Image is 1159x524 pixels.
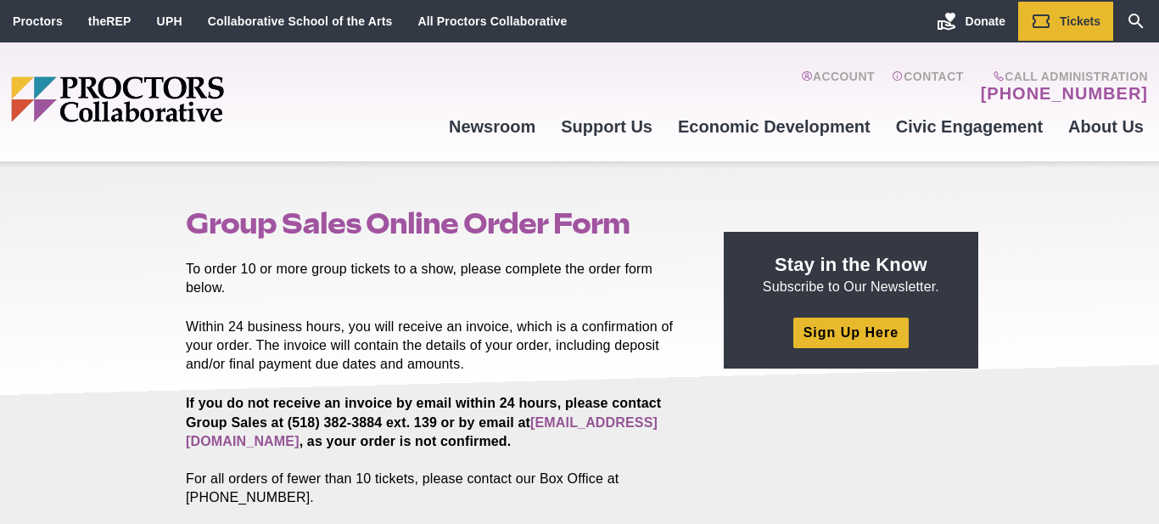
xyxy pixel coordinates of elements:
span: Call Administration [976,70,1148,83]
a: Account [801,70,875,104]
a: Collaborative School of the Arts [208,14,393,28]
a: Sign Up Here [793,318,909,347]
a: Proctors [13,14,63,28]
strong: Stay in the Know [775,254,927,275]
a: theREP [88,14,132,28]
a: Tickets [1018,2,1113,41]
a: About Us [1055,104,1156,149]
a: Newsroom [436,104,548,149]
p: To order 10 or more group tickets to a show, please complete the order form below. [186,260,685,297]
img: Proctors logo [11,76,355,122]
a: [PHONE_NUMBER] [981,83,1148,104]
a: [EMAIL_ADDRESS][DOMAIN_NAME] [186,415,658,448]
a: Donate [924,2,1018,41]
p: For all orders of fewer than 10 tickets, please contact our Box Office at [PHONE_NUMBER]. [186,394,685,506]
h1: Group Sales Online Order Form [186,207,685,239]
p: Subscribe to Our Newsletter. [744,252,958,296]
a: Civic Engagement [883,104,1055,149]
p: Within 24 business hours, you will receive an invoice, which is a confirmation of your order. The... [186,318,685,374]
a: All Proctors Collaborative [417,14,567,28]
a: Support Us [548,104,665,149]
span: Tickets [1060,14,1100,28]
a: Contact [892,70,964,104]
strong: If you do not receive an invoice by email within 24 hours, please contact Group Sales at (518) 38... [186,396,661,448]
span: Donate [966,14,1005,28]
a: Search [1113,2,1159,41]
a: Economic Development [665,104,883,149]
a: UPH [157,14,182,28]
